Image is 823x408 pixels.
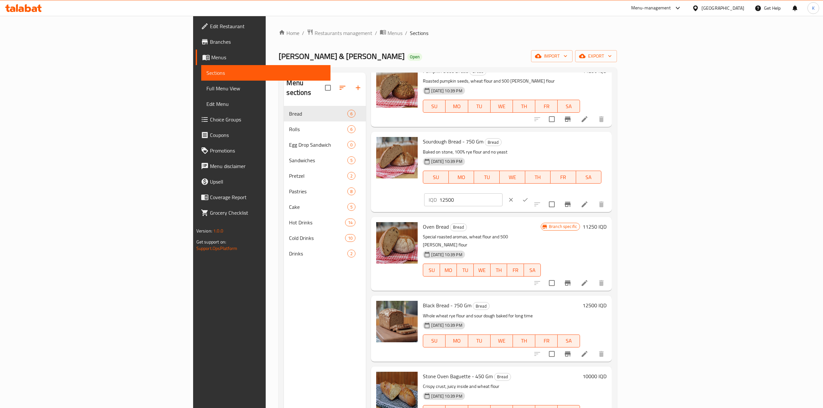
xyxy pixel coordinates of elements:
a: Support.OpsPlatform [196,244,238,253]
span: SU [426,173,446,182]
span: [PERSON_NAME] & [PERSON_NAME] [279,49,405,63]
span: Select to update [545,112,559,126]
div: items [347,156,355,164]
span: Bread [485,139,501,146]
span: MO [451,173,472,182]
span: SA [579,173,599,182]
span: MO [448,336,465,346]
div: Drinks2 [284,246,366,261]
span: 14 [345,220,355,226]
span: SA [560,336,577,346]
p: Roasted pumpkin seeds, wheat flour and 500 [PERSON_NAME] flour [423,77,580,85]
div: Pretzel2 [284,168,366,184]
a: Edit menu item [581,200,588,208]
span: TH [516,336,533,346]
div: Egg Drop Sandwich0 [284,137,366,153]
span: SU [426,336,443,346]
span: SA [560,102,577,111]
span: FR [510,266,521,275]
span: SA [527,266,538,275]
button: TU [468,100,491,113]
h6: 11250 IQD [583,66,607,75]
button: TH [525,171,551,184]
span: Coupons [210,131,325,139]
a: Edit Restaurant [196,18,330,34]
button: FR [535,334,558,347]
li: / [375,29,377,37]
span: Sandwiches [289,156,347,164]
span: Bread [473,302,489,310]
a: Branches [196,34,330,50]
span: 5 [348,204,355,210]
p: Baked on stone, 100% rye flour and no yeast [423,148,601,156]
span: Pretzel [289,172,347,180]
button: delete [594,197,609,212]
div: Bread [494,373,511,381]
button: Branch-specific-item [560,275,575,291]
a: Coupons [196,127,330,143]
button: Branch-specific-item [560,111,575,127]
span: Bread [450,223,467,231]
span: Sourdough Bread - 750 Gm [423,137,483,146]
span: Promotions [210,147,325,154]
span: 10 [345,235,355,241]
button: import [531,50,573,62]
span: Full Menu View [206,85,325,92]
span: TH [516,102,533,111]
div: items [347,125,355,133]
button: SU [423,171,448,184]
a: Menu disclaimer [196,158,330,174]
span: Branch specific [546,223,580,230]
p: Special roasted aromas, wheat flour and 500 [PERSON_NAME] flour [423,233,541,249]
span: 5 [348,157,355,164]
span: WE [476,266,488,275]
span: Edit Restaurant [210,22,325,30]
button: FR [507,264,524,277]
span: SU [426,266,437,275]
a: Edit menu item [581,350,588,358]
button: WE [500,171,525,184]
a: Promotions [196,143,330,158]
span: Version: [196,227,212,235]
span: Select to update [545,198,559,211]
div: Pastries8 [284,184,366,199]
button: Branch-specific-item [560,197,575,212]
span: Pastries [289,187,347,195]
div: items [347,141,355,149]
span: Sections [206,69,325,77]
span: Get support on: [196,238,226,246]
span: TU [471,102,488,111]
div: Rolls6 [284,121,366,137]
span: MO [448,102,465,111]
img: Oven Bread [376,222,418,264]
span: Stone Oven Baguette - 450 Gm [423,371,493,381]
img: Pumpkin Seed Bread [376,66,418,108]
button: Branch-specific-item [560,346,575,362]
div: Cold Drinks10 [284,230,366,246]
nav: Menu sections [284,103,366,264]
button: SA [558,334,580,347]
span: Upsell [210,178,325,186]
span: 2 [348,251,355,257]
span: Oven Bread [423,222,449,232]
span: Rolls [289,125,347,133]
span: TU [459,266,471,275]
button: WE [491,100,513,113]
span: FR [538,102,555,111]
span: Select all sections [321,81,335,95]
a: Restaurants management [307,29,372,37]
button: TU [468,334,491,347]
span: Sort sections [335,80,350,96]
button: WE [474,264,491,277]
span: Grocery Checklist [210,209,325,217]
span: Cake [289,203,347,211]
button: WE [491,334,513,347]
span: Drinks [289,250,347,257]
div: Cold Drinks [289,234,345,242]
h6: 12500 IQD [583,301,607,310]
button: SA [558,100,580,113]
button: SA [576,171,602,184]
button: clear [504,193,518,207]
span: [DATE] 10:39 PM [429,88,465,94]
